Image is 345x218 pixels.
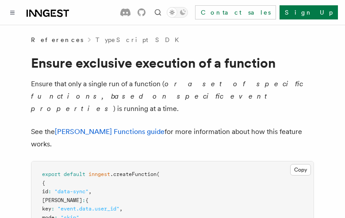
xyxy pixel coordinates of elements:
span: References [31,35,83,44]
span: : [48,188,51,195]
p: See the for more information about how this feature works. [31,126,314,150]
a: Contact sales [195,5,276,19]
span: { [85,197,88,203]
span: { [42,180,45,186]
button: Copy [290,164,311,176]
span: , [88,188,92,195]
span: "event.data.user_id" [57,206,119,212]
p: Ensure that only a single run of a function ( ) is running at a time. [31,78,314,115]
span: id [42,188,48,195]
a: [PERSON_NAME] Functions guide [55,127,165,136]
button: Find something... [153,7,163,18]
span: inngest [88,171,110,177]
span: default [64,171,85,177]
span: "data-sync" [54,188,88,195]
span: : [51,206,54,212]
a: Sign Up [280,5,338,19]
button: Toggle dark mode [167,7,188,18]
em: or a set of specific functions, based on specific event properties [31,80,303,113]
span: : [82,197,85,203]
span: ( [157,171,160,177]
span: [PERSON_NAME] [42,197,82,203]
span: export [42,171,61,177]
button: Toggle navigation [7,7,18,18]
a: TypeScript SDK [96,35,184,44]
h1: Ensure exclusive execution of a function [31,55,314,71]
span: , [119,206,123,212]
span: .createFunction [110,171,157,177]
span: key [42,206,51,212]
